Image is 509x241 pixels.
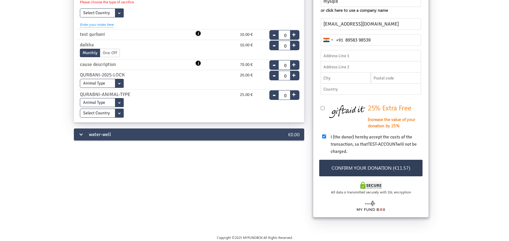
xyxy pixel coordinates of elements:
input: Enter Your Email * [321,18,421,30]
input: City [321,72,371,84]
div: test qurbani [75,31,198,38]
button: - [270,26,279,35]
button: Qurbani is the Eid sacrifice of an animal, with meat shared among family, friends, and the poor. [195,60,201,66]
span: 10.00 € [240,42,253,48]
span: 10.00 € [240,31,253,38]
input: Postal code [371,72,421,84]
span: TEST-ACCOUNT [368,141,397,147]
div: dalkha [75,41,198,49]
input: Address Line 1 [321,50,421,61]
button: - [270,87,279,95]
input: 81234 56789 [321,34,421,46]
span: or click here to use a company name [321,7,388,14]
button: + [290,60,298,68]
div: All data is transmitted securely with SSL encryption [319,189,423,195]
button: + [290,70,298,79]
button: descriptuikojibb [195,31,201,36]
strong: Increase the value of your donation by 25% [368,116,415,129]
span: €0.00 [288,131,300,137]
span: 25.00 € [240,91,253,98]
img: Gift Aid [329,105,365,118]
div: QURABNI-ANIMAL-TYPE [75,91,198,98]
div: QURBANI-2025-LOCK [75,71,198,79]
input: Address Line 2 [321,61,421,73]
button: - [270,37,279,45]
label: Monthly [80,49,100,57]
input: Gift Aid [321,106,325,110]
button: + [290,89,298,98]
button: Selected country [321,35,343,45]
span: 70.00 € [240,61,253,68]
span: I (the donor) hereby accept the costs of the transaction, so that will not be charged. [331,134,417,154]
span: Copyright © 2025 MYFUNDBOX All Rights Reserved. [217,235,292,240]
a: Enter your notes here [80,19,114,27]
input: Country [321,83,421,95]
div: +91 [336,37,343,44]
div: water-well [74,128,266,141]
h2: 25% Extra Free [368,102,421,113]
button: + [290,40,298,48]
span: 20.00 € [240,72,253,79]
button: - [270,57,279,65]
div: cause description [75,61,198,68]
button: - [270,67,279,76]
button: + [290,29,298,38]
label: One-Off [100,49,120,57]
button: Confirm your donation (€11.57) [319,160,423,176]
